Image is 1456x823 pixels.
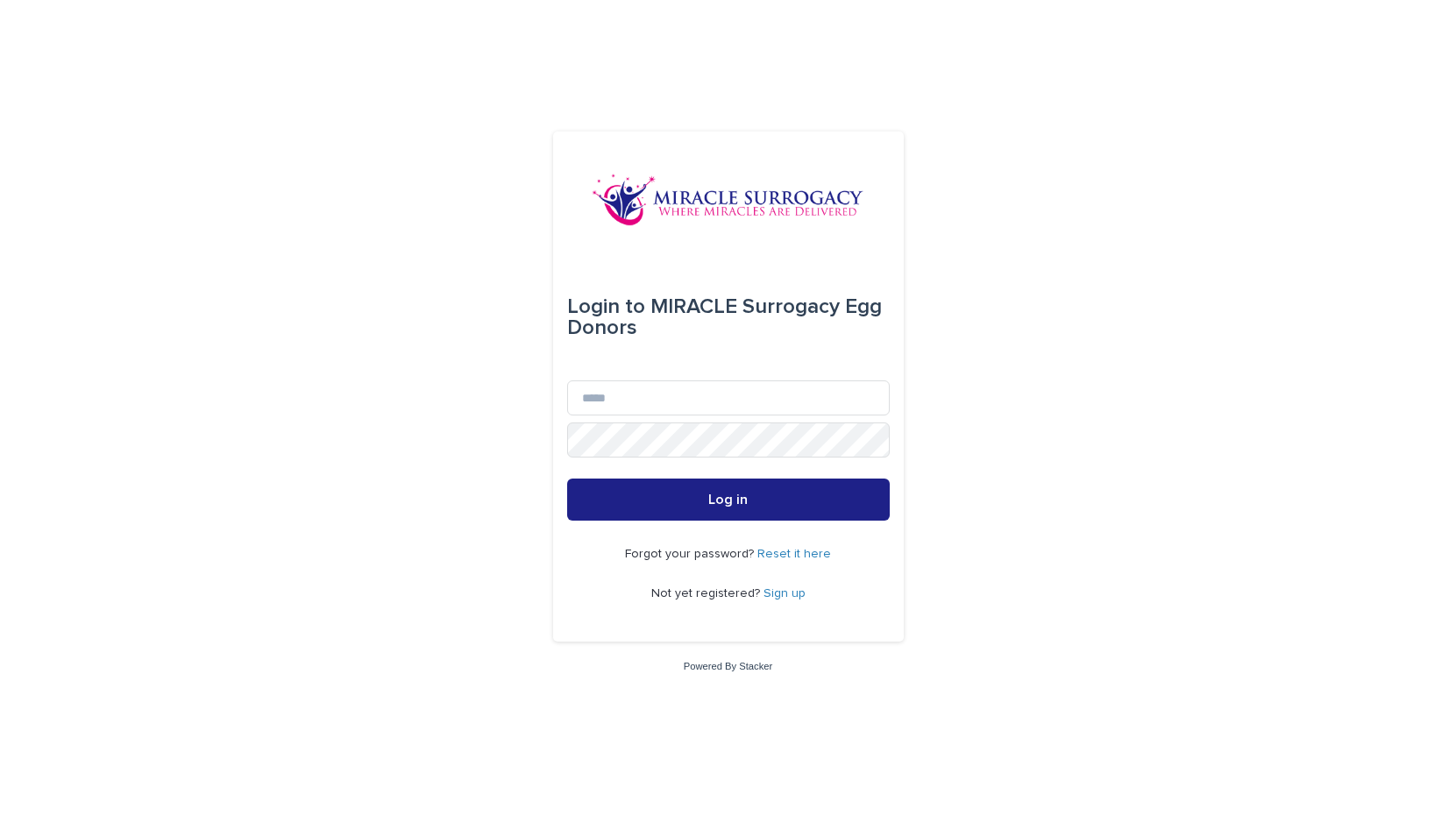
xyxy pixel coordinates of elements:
[567,282,890,352] div: MIRACLE Surrogacy Egg Donors
[708,493,748,507] span: Log in
[592,174,863,226] img: OiFFDOGZQuirLhrlO1ag
[757,548,831,560] a: Reset it here
[567,296,645,317] span: Login to
[651,587,764,600] span: Not yet registered?
[764,587,806,600] a: Sign up
[684,661,772,671] a: Powered By Stacker
[625,548,757,560] span: Forgot your password?
[567,479,890,521] button: Log in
